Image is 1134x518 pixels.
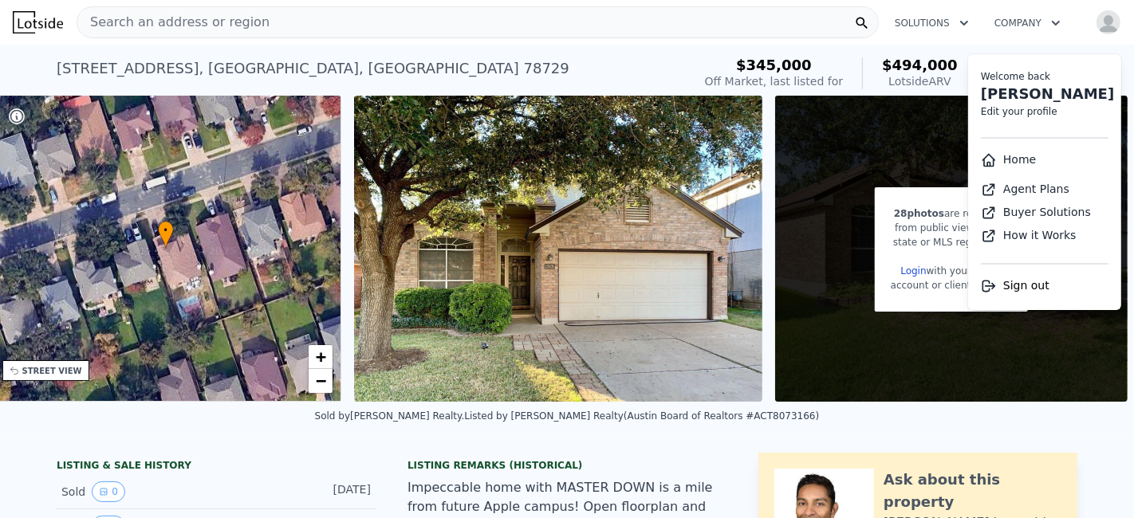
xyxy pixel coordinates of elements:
[981,206,1091,218] a: Buyer Solutions
[158,221,174,249] div: •
[13,11,63,33] img: Lotside
[354,96,762,402] img: Sale: 155127140 Parcel: 108728295
[57,459,376,475] div: LISTING & SALE HISTORY
[891,221,1012,235] div: from public view due to
[316,371,326,390] span: −
[22,365,82,377] div: STREET VIEW
[884,469,1061,513] div: Ask about this property
[61,481,203,502] div: Sold
[77,13,270,32] span: Search an address or region
[705,73,844,89] div: Off Market, last listed for
[57,57,569,80] div: [STREET_ADDRESS] , [GEOGRAPHIC_DATA] , [GEOGRAPHIC_DATA] 78729
[981,106,1057,117] a: Edit your profile
[464,410,819,422] div: Listed by [PERSON_NAME] Realty (Austin Board of Realtors #ACT8073166)
[894,208,944,219] span: 28 photos
[981,182,1069,195] a: Agent Plans
[891,235,1012,249] div: state or MLS regulations
[309,345,333,369] a: Zoom in
[158,223,174,237] span: •
[92,481,125,502] button: View historical data
[316,347,326,367] span: +
[982,9,1073,37] button: Company
[981,277,1049,294] button: Sign out
[927,265,1002,277] span: with your agent
[315,410,465,422] div: Sold by [PERSON_NAME] Realty .
[981,153,1036,166] a: Home
[981,229,1077,241] a: How it Works
[981,70,1108,83] div: Welcome back
[882,73,958,89] div: Lotside ARV
[1003,279,1049,292] span: Sign out
[900,265,926,277] a: Login
[882,57,958,73] span: $494,000
[891,206,1012,221] div: are restricted
[300,481,371,502] div: [DATE]
[408,459,726,472] div: Listing Remarks (Historical)
[1096,10,1121,35] img: avatar
[891,278,1012,292] div: account or client account
[981,85,1114,102] a: [PERSON_NAME]
[736,57,812,73] span: $345,000
[309,369,333,393] a: Zoom out
[882,9,982,37] button: Solutions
